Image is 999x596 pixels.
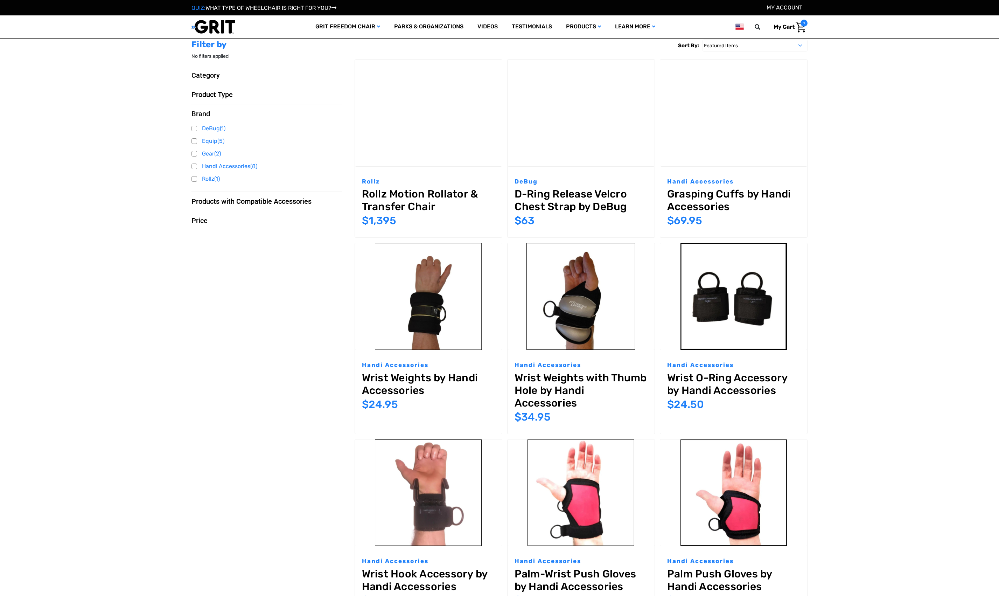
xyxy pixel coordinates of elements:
span: Price [191,216,208,225]
span: (5) [217,138,224,144]
button: Category [191,71,342,79]
img: Palm Push Gloves by Handi Accessories [660,439,807,546]
a: Palm-Wrist Push Gloves by Handi Accessories,$59.95 [515,568,648,593]
a: Handi Accessories(8) [191,161,342,172]
p: Handi Accessories [667,361,800,370]
p: Handi Accessories [515,557,648,566]
a: Grasping Cuffs by Handi Accessories,$69.95 [660,60,807,166]
span: $34.95 [515,411,551,423]
button: Price [191,216,342,225]
a: Wrist O-Ring Accessory by Handi Accessories,$24.50 [660,243,807,350]
img: us.png [735,22,744,31]
a: Rollz Motion Rollator & Transfer Chair,$1,395.00 [362,188,495,213]
a: Wrist Hook Accessory by Handi Accessories,$49.85 [362,568,495,593]
span: (1) [220,125,225,132]
span: QUIZ: [191,5,205,11]
img: Wrist Weights by Handi Accessories [355,243,502,350]
a: Learn More [608,15,662,38]
span: (2) [214,150,221,157]
img: Wrist Weights with Thumb Hole by Handi Accessories [508,243,655,350]
span: $69.95 [667,214,702,227]
span: Category [191,71,220,79]
a: Videos [470,15,505,38]
a: Wrist Weights with Thumb Hole by Handi Accessories,$34.95 [515,372,648,409]
span: $1,395 [362,214,396,227]
a: QUIZ:WHAT TYPE OF WHEELCHAIR IS RIGHT FOR YOU? [191,5,336,11]
a: DeBug(1) [191,123,342,134]
p: Rollz [362,177,495,186]
h2: Filter by [191,40,342,50]
p: Handi Accessories [515,361,648,370]
img: GRIT All-Terrain Wheelchair and Mobility Equipment [191,20,235,34]
span: $24.50 [667,398,704,411]
a: Rollz(1) [191,174,342,184]
span: (8) [250,163,257,169]
a: Wrist O-Ring Accessory by Handi Accessories,$24.50 [667,372,800,397]
button: Product Type [191,90,342,99]
a: Wrist Weights with Thumb Hole by Handi Accessories,$34.95 [508,243,655,350]
span: Product Type [191,90,233,99]
a: Palm-Wrist Push Gloves by Handi Accessories,$59.95 [508,439,655,546]
img: D-Ring Release Velcro Chest Strap by DeBug [508,60,655,166]
a: Account [767,4,802,11]
img: Palm-Wrist Push Gloves by Handi Accessories [508,439,655,546]
a: GRIT Freedom Chair [308,15,387,38]
span: My Cart [774,23,795,30]
label: Sort By: [678,40,699,51]
a: Palm Push Gloves by Handi Accessories,$49.95 [660,439,807,546]
p: Handi Accessories [667,177,800,186]
a: Equip(5) [191,136,342,146]
span: Brand [191,110,210,118]
span: (1) [214,175,220,182]
button: Brand [191,110,342,118]
p: DeBug [515,177,648,186]
button: Products with Compatible Accessories [191,197,342,206]
a: D-Ring Release Velcro Chest Strap by DeBug,$63.00 [515,188,648,213]
img: Wrist O-Ring Accessory by Handi Accessories [660,243,807,350]
a: Products [559,15,608,38]
span: $24.95 [362,398,398,411]
a: Cart with 1 items [768,20,808,34]
p: No filters applied [191,53,342,60]
a: Wrist Weights by Handi Accessories,$24.95 [355,243,502,350]
p: Handi Accessories [362,557,495,566]
a: Gear(2) [191,148,342,159]
a: Parks & Organizations [387,15,470,38]
img: Cart [796,22,806,33]
a: Testimonials [505,15,559,38]
img: Grasping Cuffs by Handi Accessories [660,60,807,166]
a: Wrist Weights by Handi Accessories,$24.95 [362,372,495,397]
img: Wrist Hook Accessory by Handi Accessories [355,439,502,546]
p: Handi Accessories [362,361,495,370]
img: Rollz Motion Rollator & Transfer Chair [355,60,502,166]
span: $63 [515,214,535,227]
a: Rollz Motion Rollator & Transfer Chair,$1,395.00 [355,60,502,166]
input: Search [758,20,768,34]
span: 1 [801,20,808,27]
a: Wrist Hook Accessory by Handi Accessories,$49.85 [355,439,502,546]
p: Handi Accessories [667,557,800,566]
span: Products with Compatible Accessories [191,197,312,206]
a: Palm Push Gloves by Handi Accessories,$49.95 [667,568,800,593]
a: Grasping Cuffs by Handi Accessories,$69.95 [667,188,800,213]
a: D-Ring Release Velcro Chest Strap by DeBug,$63.00 [508,60,655,166]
